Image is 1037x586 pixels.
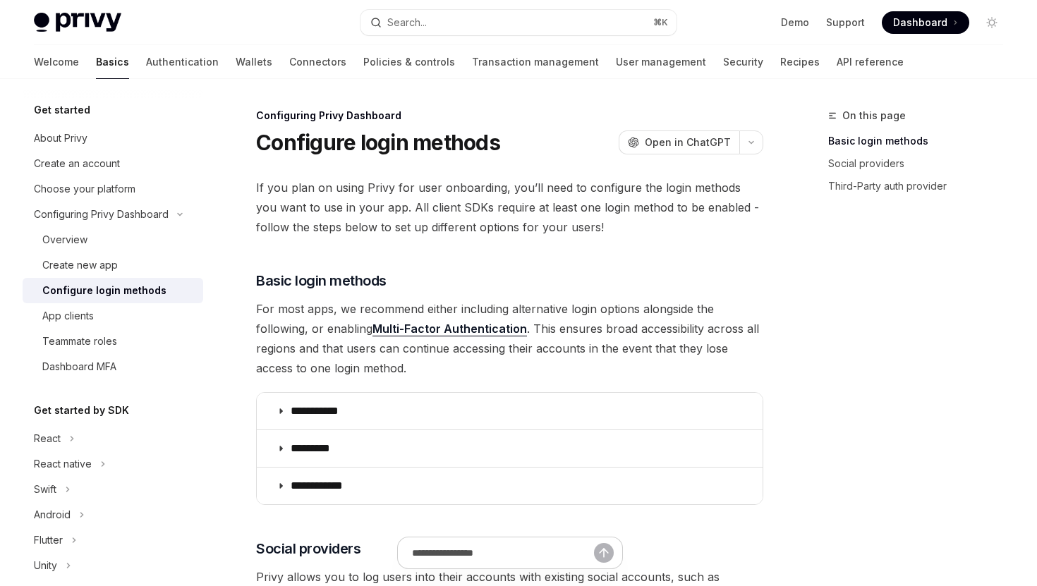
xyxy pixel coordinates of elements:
span: Open in ChatGPT [645,135,731,149]
a: Wallets [236,45,272,79]
a: Configure login methods [23,278,203,303]
button: Send message [594,543,614,563]
a: User management [616,45,706,79]
button: Search...⌘K [360,10,676,35]
a: Demo [781,16,809,30]
div: Search... [387,14,427,31]
span: Basic login methods [256,271,387,291]
div: Dashboard MFA [42,358,116,375]
a: Transaction management [472,45,599,79]
a: Support [826,16,865,30]
div: Swift [34,481,56,498]
span: Dashboard [893,16,947,30]
div: Create new app [42,257,118,274]
h5: Get started by SDK [34,402,129,419]
div: React [34,430,61,447]
span: ⌘ K [653,17,668,28]
div: Teammate roles [42,333,117,350]
a: Policies & controls [363,45,455,79]
a: Authentication [146,45,219,79]
div: App clients [42,307,94,324]
a: Security [723,45,763,79]
div: Configuring Privy Dashboard [256,109,763,123]
div: Flutter [34,532,63,549]
div: Configure login methods [42,282,166,299]
a: Social providers [828,152,1014,175]
h5: Get started [34,102,90,118]
button: Toggle dark mode [981,11,1003,34]
div: Android [34,506,71,523]
div: Overview [42,231,87,248]
a: Overview [23,227,203,252]
h1: Configure login methods [256,130,500,155]
div: React native [34,456,92,472]
a: API reference [837,45,904,79]
a: Create new app [23,252,203,278]
a: Dashboard MFA [23,354,203,379]
div: Unity [34,557,57,574]
a: Recipes [780,45,820,79]
a: App clients [23,303,203,329]
img: light logo [34,13,121,32]
div: Configuring Privy Dashboard [34,206,169,223]
a: Basics [96,45,129,79]
a: Third-Party auth provider [828,175,1014,197]
a: Choose your platform [23,176,203,202]
div: Choose your platform [34,181,135,197]
a: Dashboard [882,11,969,34]
div: About Privy [34,130,87,147]
span: For most apps, we recommend either including alternative login options alongside the following, o... [256,299,763,378]
span: On this page [842,107,906,124]
a: Create an account [23,151,203,176]
a: Basic login methods [828,130,1014,152]
a: Connectors [289,45,346,79]
a: Multi-Factor Authentication [372,322,527,336]
a: Welcome [34,45,79,79]
a: Teammate roles [23,329,203,354]
span: If you plan on using Privy for user onboarding, you’ll need to configure the login methods you wa... [256,178,763,237]
div: Create an account [34,155,120,172]
button: Open in ChatGPT [619,130,739,154]
a: About Privy [23,126,203,151]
